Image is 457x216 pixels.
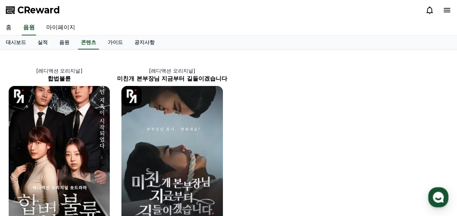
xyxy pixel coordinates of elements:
a: 공지사항 [129,36,160,49]
a: 콘텐츠 [78,36,99,49]
img: [object Object] Logo [9,86,29,106]
a: 마이페이지 [40,20,81,35]
span: 홈 [23,167,27,173]
a: 음원 [53,36,75,49]
img: [object Object] Logo [121,86,142,106]
a: 설정 [93,156,139,174]
h2: 미친개 본부장님 지금부터 길들이겠습니다 [116,74,228,83]
p: [레디액션 오리지널] [3,67,116,74]
span: 대화 [66,167,75,173]
span: 설정 [112,167,120,173]
span: CReward [17,4,60,16]
a: CReward [6,4,60,16]
a: 가이드 [102,36,129,49]
p: [레디액션 오리지널] [116,67,228,74]
a: 홈 [2,156,48,174]
a: 음원 [22,20,36,35]
a: 실적 [32,36,53,49]
a: 대화 [48,156,93,174]
h2: 합법불륜 [3,74,116,83]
